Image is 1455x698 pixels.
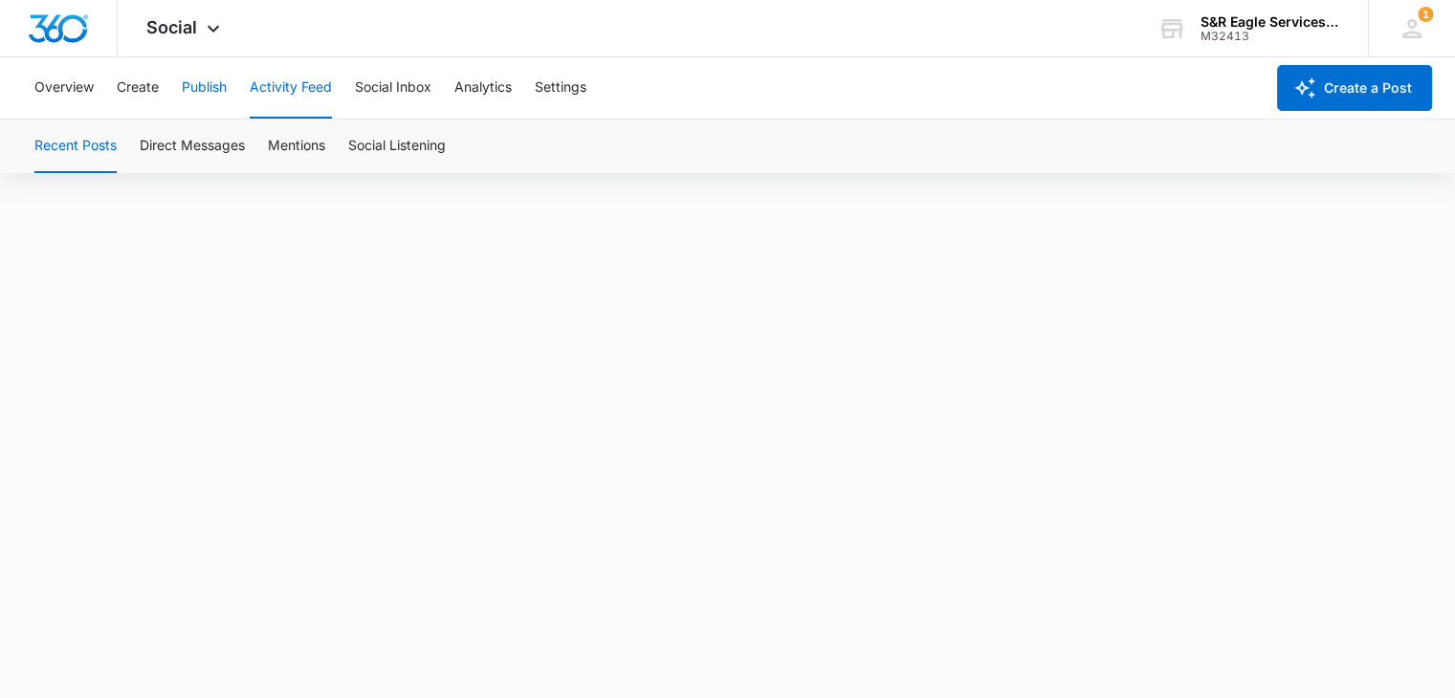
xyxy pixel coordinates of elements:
[182,57,227,119] button: Publish
[348,120,446,173] button: Social Listening
[1201,14,1340,30] div: account name
[1418,7,1433,22] div: notifications count
[1277,65,1432,111] button: Create a Post
[140,120,245,173] button: Direct Messages
[34,57,94,119] button: Overview
[34,120,117,173] button: Recent Posts
[1201,30,1340,43] div: account id
[146,17,197,37] span: Social
[454,57,512,119] button: Analytics
[355,57,431,119] button: Social Inbox
[268,120,325,173] button: Mentions
[250,57,332,119] button: Activity Feed
[1418,7,1433,22] span: 1
[535,57,586,119] button: Settings
[117,57,159,119] button: Create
